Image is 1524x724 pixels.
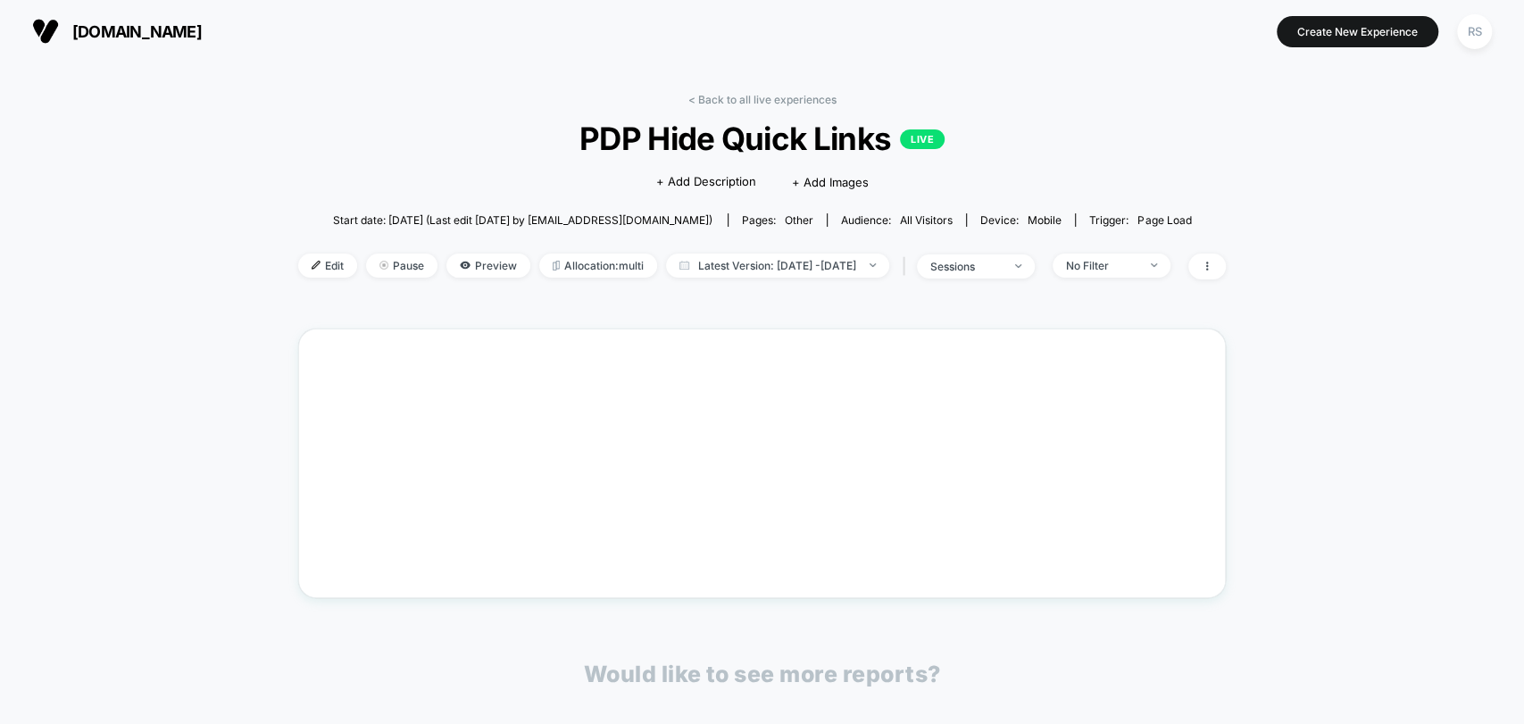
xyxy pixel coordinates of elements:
[1028,213,1062,227] span: mobile
[446,254,530,278] span: Preview
[966,213,1075,227] span: Device:
[584,661,941,687] p: Would like to see more reports?
[930,260,1002,273] div: sessions
[539,254,657,278] span: Allocation: multi
[870,263,876,267] img: end
[900,213,953,227] span: All Visitors
[1452,13,1497,50] button: RS
[900,129,945,149] p: LIVE
[791,175,868,189] span: + Add Images
[679,261,689,270] img: calendar
[333,213,712,227] span: Start date: [DATE] (Last edit [DATE] by [EMAIL_ADDRESS][DOMAIN_NAME])
[688,93,837,106] a: < Back to all live experiences
[1089,213,1191,227] div: Trigger:
[655,173,755,191] span: + Add Description
[785,213,813,227] span: other
[298,254,357,278] span: Edit
[72,22,202,41] span: [DOMAIN_NAME]
[666,254,889,278] span: Latest Version: [DATE] - [DATE]
[1015,264,1021,268] img: end
[1137,213,1191,227] span: Page Load
[366,254,437,278] span: Pause
[553,261,560,270] img: rebalance
[312,261,321,270] img: edit
[898,254,917,279] span: |
[742,213,813,227] div: Pages:
[1457,14,1492,49] div: RS
[345,120,1179,157] span: PDP Hide Quick Links
[1277,16,1438,47] button: Create New Experience
[379,261,388,270] img: end
[27,17,207,46] button: [DOMAIN_NAME]
[1151,263,1157,267] img: end
[841,213,953,227] div: Audience:
[1066,259,1137,272] div: No Filter
[32,18,59,45] img: Visually logo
